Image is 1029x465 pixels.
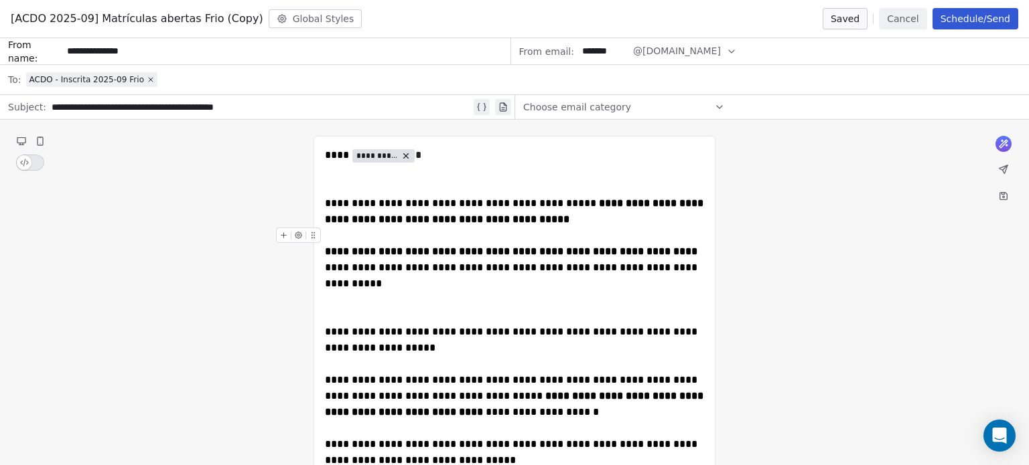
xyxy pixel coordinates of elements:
[269,9,362,28] button: Global Styles
[29,74,144,85] span: ACDO - Inscrita 2025-09 Frio
[523,100,631,114] span: Choose email category
[519,45,574,58] span: From email:
[8,73,21,86] span: To:
[879,8,927,29] button: Cancel
[633,44,721,58] span: @[DOMAIN_NAME]
[11,11,263,27] span: [ACDO 2025-09] Matrículas abertas Frio (Copy)
[8,38,62,65] span: From name:
[823,8,868,29] button: Saved
[983,420,1016,452] div: Open Intercom Messenger
[8,100,46,118] span: Subject:
[933,8,1018,29] button: Schedule/Send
